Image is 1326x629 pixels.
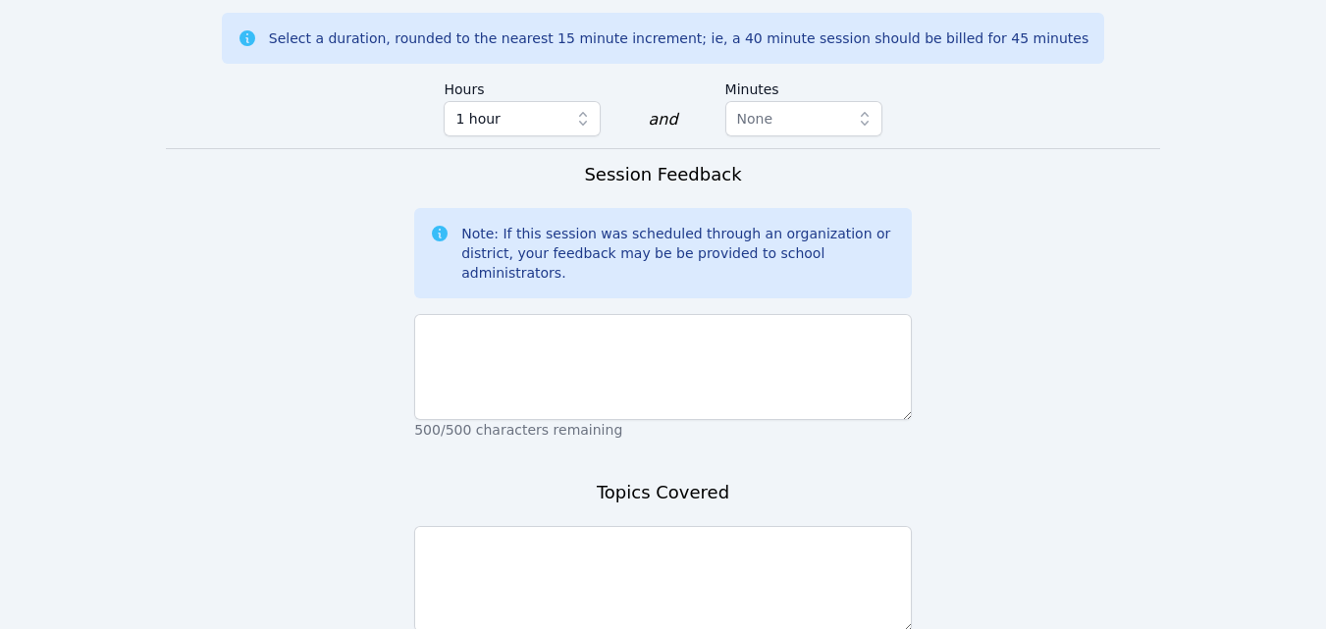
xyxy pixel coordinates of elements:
[414,420,912,440] p: 500/500 characters remaining
[461,224,896,283] div: Note: If this session was scheduled through an organization or district, your feedback may be be ...
[725,101,882,136] button: None
[725,72,882,101] label: Minutes
[648,108,677,131] div: and
[444,101,601,136] button: 1 hour
[444,72,601,101] label: Hours
[597,479,729,506] h3: Topics Covered
[737,111,773,127] span: None
[455,107,500,131] span: 1 hour
[269,28,1088,48] div: Select a duration, rounded to the nearest 15 minute increment; ie, a 40 minute session should be ...
[584,161,741,188] h3: Session Feedback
